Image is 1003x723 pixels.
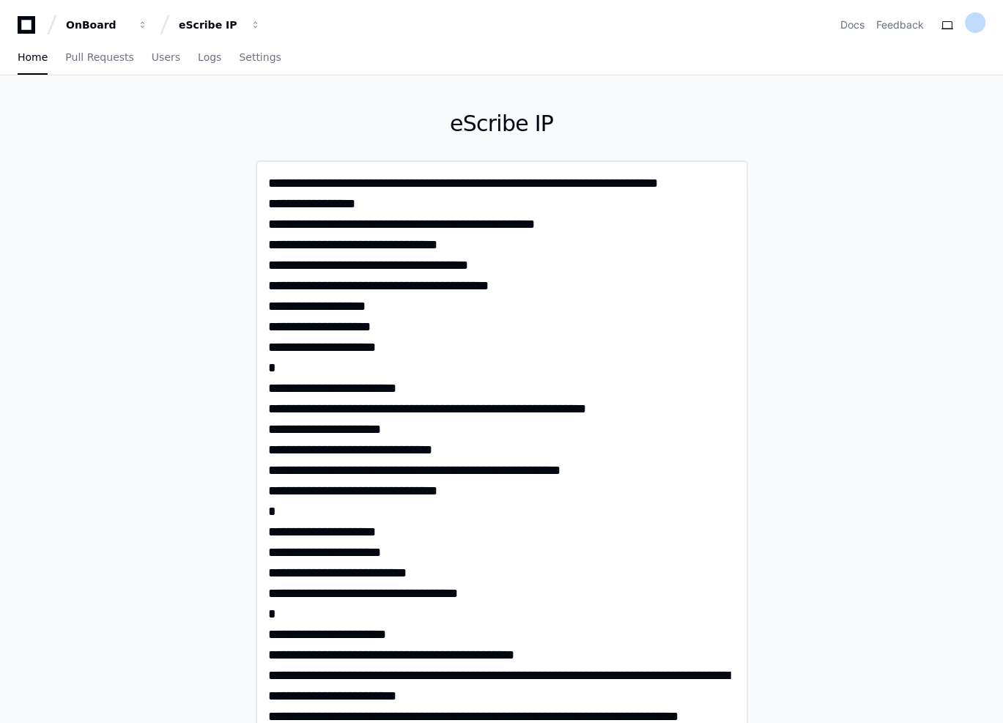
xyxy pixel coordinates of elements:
a: Users [152,41,180,75]
a: Settings [239,41,281,75]
span: Pull Requests [65,53,133,62]
button: Feedback [876,18,924,32]
span: Logs [198,53,221,62]
span: Settings [239,53,281,62]
a: Docs [840,18,865,32]
div: eScribe IP [179,18,242,32]
span: Users [152,53,180,62]
a: Home [18,41,48,75]
div: OnBoard [66,18,129,32]
a: Pull Requests [65,41,133,75]
button: OnBoard [60,12,154,38]
a: Logs [198,41,221,75]
span: Home [18,53,48,62]
button: eScribe IP [173,12,267,38]
h1: eScribe IP [256,111,748,137]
